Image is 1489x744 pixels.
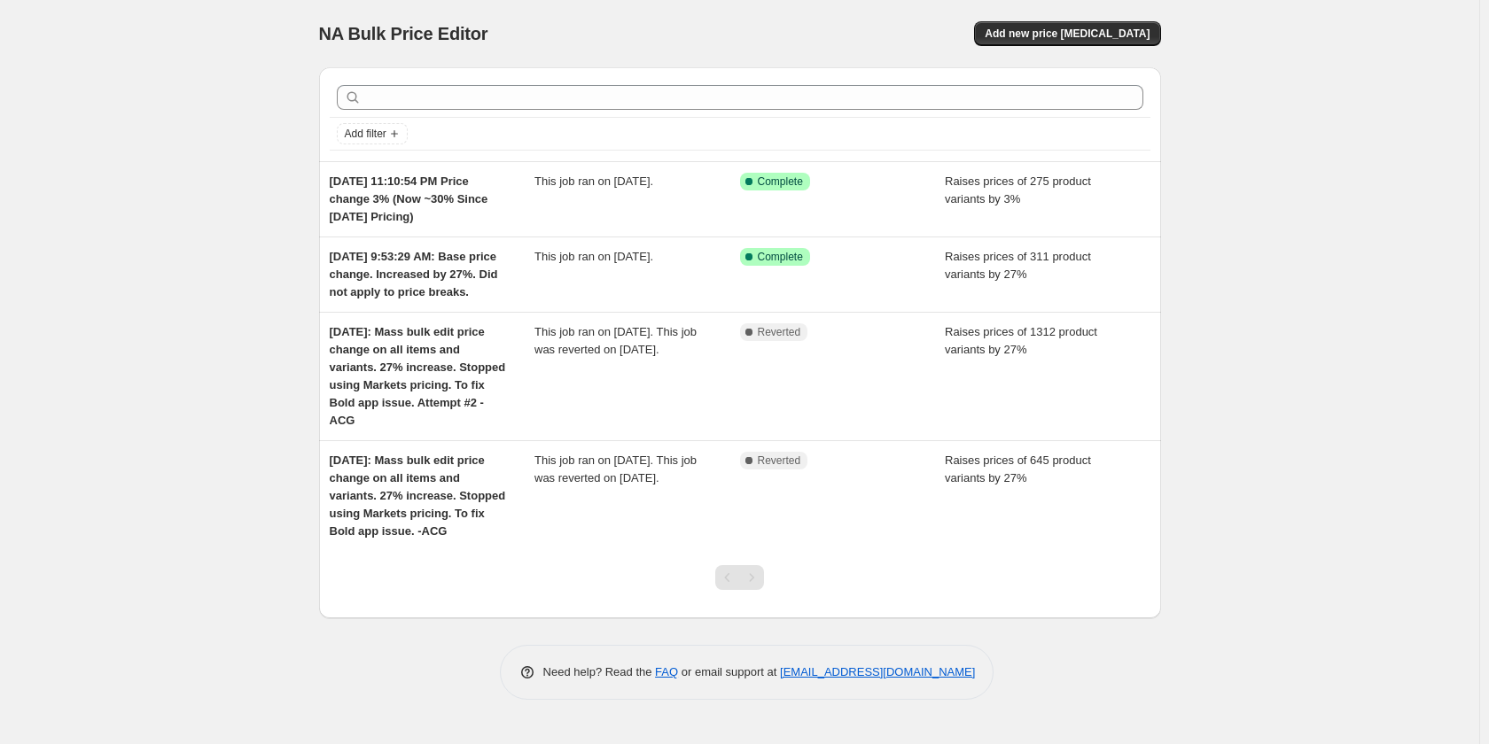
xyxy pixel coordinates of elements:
span: NA Bulk Price Editor [319,24,488,43]
span: Raises prices of 645 product variants by 27% [945,453,1091,484]
span: [DATE] 11:10:54 PM Price change 3% (Now ~30% Since [DATE] Pricing) [330,174,488,223]
nav: Pagination [715,565,764,590]
span: or email support at [678,665,780,678]
button: Add filter [337,123,408,144]
a: [EMAIL_ADDRESS][DOMAIN_NAME] [780,665,975,678]
span: Reverted [758,325,801,339]
span: This job ran on [DATE]. This job was reverted on [DATE]. [534,453,697,484]
span: This job ran on [DATE]. [534,174,653,188]
span: Reverted [758,453,801,468]
span: [DATE]: Mass bulk edit price change on all items and variants. 27% increase. Stopped using Market... [330,325,506,427]
span: Complete [758,250,803,264]
span: This job ran on [DATE]. This job was reverted on [DATE]. [534,325,697,356]
span: Raises prices of 311 product variants by 27% [945,250,1091,281]
span: Complete [758,174,803,189]
span: Raises prices of 275 product variants by 3% [945,174,1091,205]
span: Raises prices of 1312 product variants by 27% [945,325,1097,356]
span: [DATE]: Mass bulk edit price change on all items and variants. 27% increase. Stopped using Market... [330,453,506,538]
a: FAQ [655,665,678,678]
span: Add new price [MEDICAL_DATA] [985,27,1150,41]
span: This job ran on [DATE]. [534,250,653,263]
span: Need help? Read the [543,665,656,678]
button: Add new price [MEDICAL_DATA] [974,21,1160,46]
span: Add filter [345,127,386,141]
span: [DATE] 9:53:29 AM: Base price change. Increased by 27%. Did not apply to price breaks. [330,250,498,298]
